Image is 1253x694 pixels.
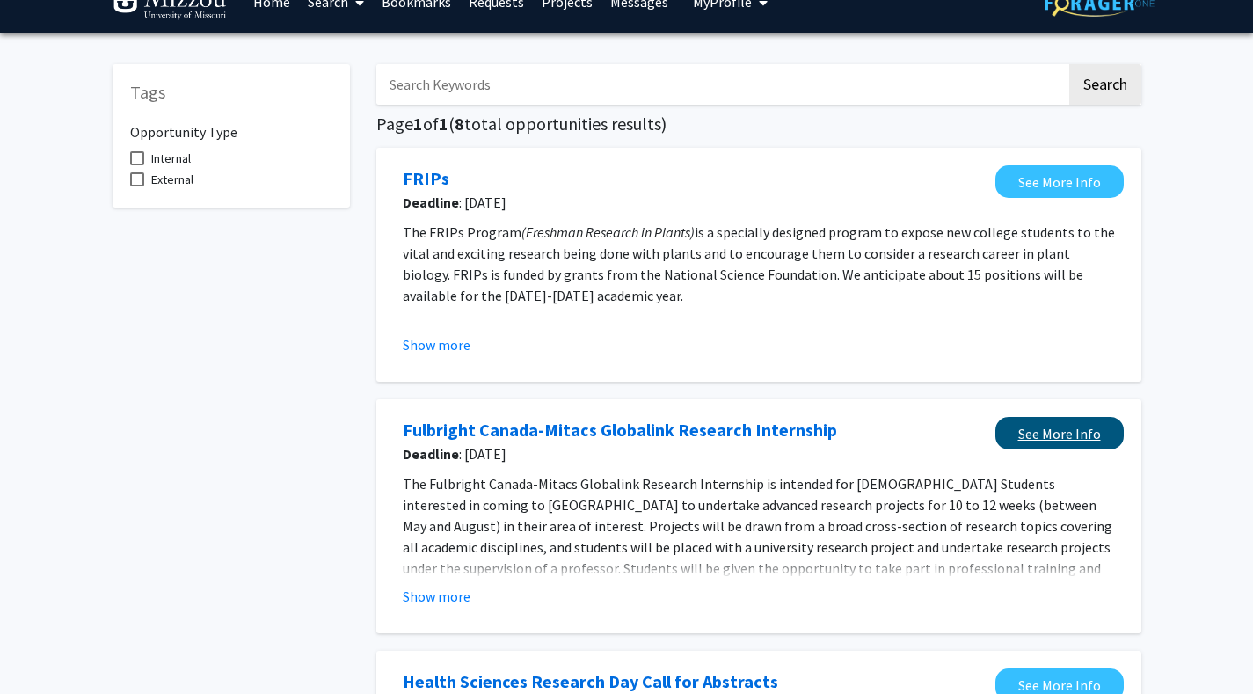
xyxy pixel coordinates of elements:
[455,113,464,135] span: 8
[403,443,987,464] span: : [DATE]
[995,417,1124,449] a: Opens in a new tab
[403,223,1115,304] span: is a specially designed program to expose new college students to the vital and exciting research...
[151,148,191,169] span: Internal
[151,169,193,190] span: External
[403,223,521,241] span: The FRIPs Program
[413,113,423,135] span: 1
[439,113,448,135] span: 1
[521,223,695,241] em: (Freshman Research in Plants)
[376,64,1067,105] input: Search Keywords
[403,165,449,192] a: Opens in a new tab
[403,192,987,213] span: : [DATE]
[376,113,1141,135] h5: Page of ( total opportunities results)
[403,334,470,355] button: Show more
[403,475,1112,598] span: The Fulbright Canada-Mitacs Globalink Research Internship is intended for [DEMOGRAPHIC_DATA] Stud...
[403,445,459,463] b: Deadline
[995,165,1124,198] a: Opens in a new tab
[1069,64,1141,105] button: Search
[403,194,459,211] b: Deadline
[403,586,470,607] button: Show more
[130,110,332,141] h6: Opportunity Type
[130,82,332,103] h5: Tags
[403,417,837,443] a: Opens in a new tab
[13,615,75,681] iframe: Chat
